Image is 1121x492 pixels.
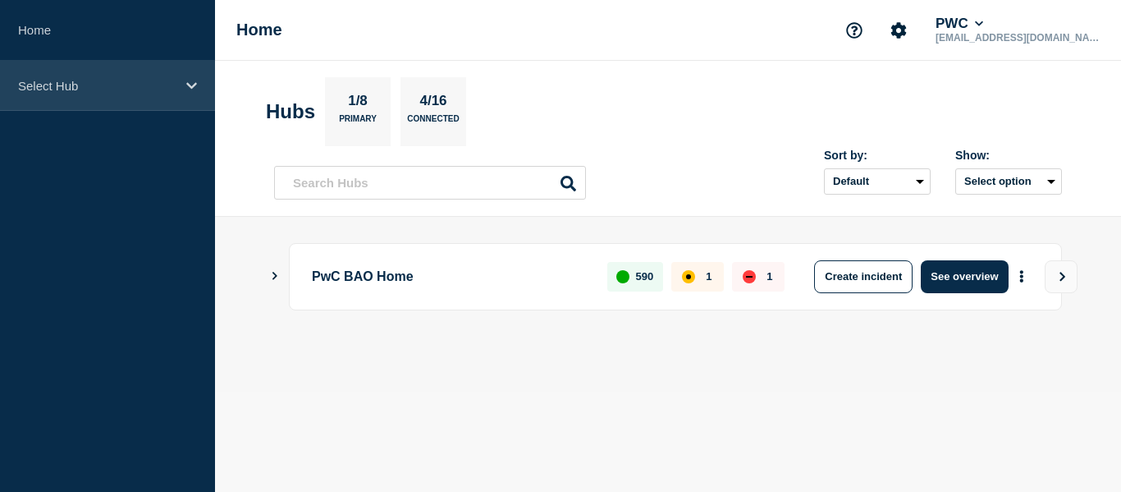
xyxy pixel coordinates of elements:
p: 4/16 [414,93,453,114]
p: 1 [766,270,772,283]
button: View [1045,260,1078,293]
div: affected [682,270,695,283]
p: Connected [407,114,459,131]
button: Select option [955,168,1062,195]
button: Create incident [814,260,913,293]
p: 1 [706,270,711,283]
div: down [743,270,756,283]
div: up [616,270,629,283]
h1: Home [236,21,282,39]
div: Sort by: [824,149,931,162]
h2: Hubs [266,100,315,123]
button: Account settings [881,13,916,48]
button: Show Connected Hubs [271,270,279,283]
button: See overview [921,260,1008,293]
input: Search Hubs [274,166,586,200]
button: More actions [1011,261,1032,292]
button: Support [837,13,872,48]
select: Sort by [824,168,931,195]
p: Select Hub [18,79,176,93]
p: 1/8 [342,93,374,114]
button: PWC [932,16,986,32]
p: 590 [636,270,654,283]
p: [EMAIL_ADDRESS][DOMAIN_NAME] [932,32,1103,44]
p: Primary [339,114,377,131]
p: PwC BAO Home [312,260,588,293]
div: Show: [955,149,1062,162]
